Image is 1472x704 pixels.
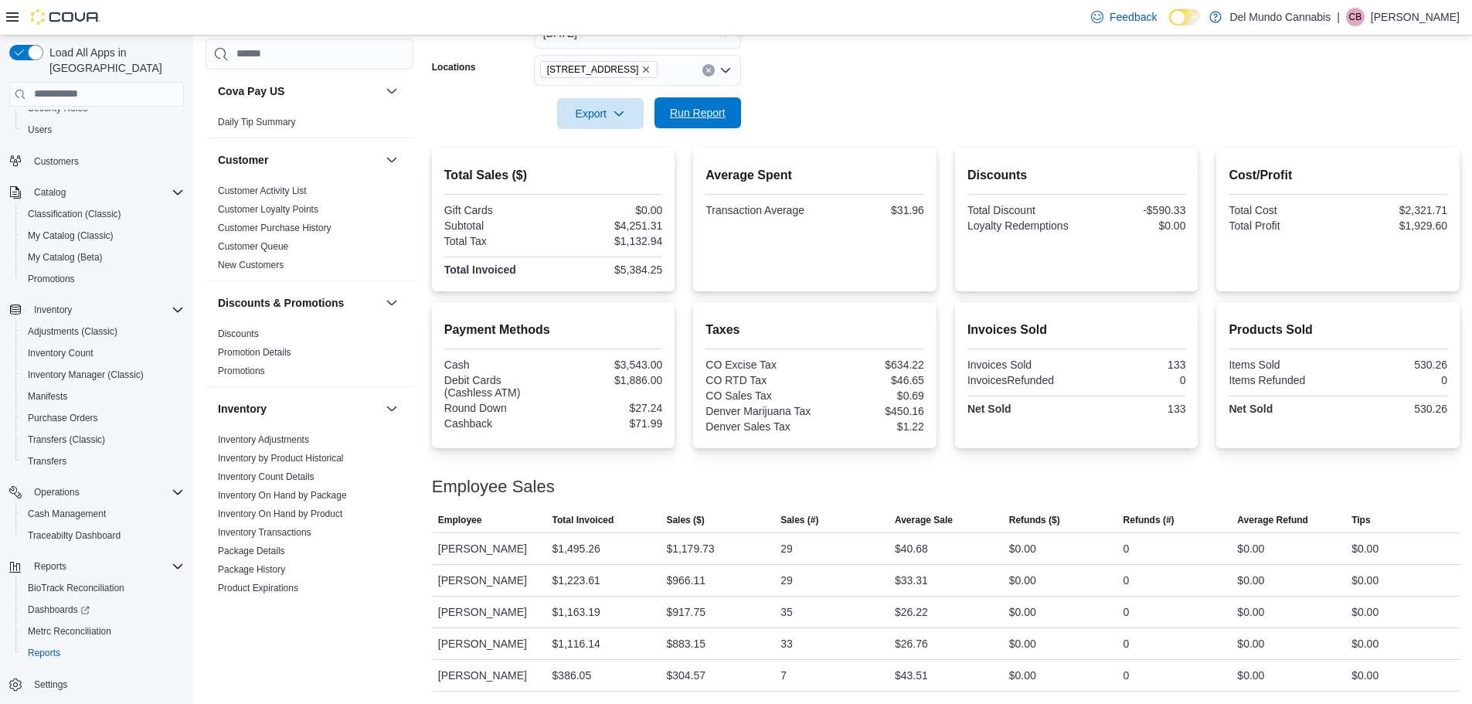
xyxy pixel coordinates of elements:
span: Customer Activity List [218,185,307,197]
span: Adjustments (Classic) [22,322,184,341]
strong: Net Sold [967,403,1011,415]
span: Discounts [218,328,259,340]
span: Catalog [34,186,66,199]
div: 0 [1341,374,1447,386]
div: 0 [1124,603,1130,621]
button: Reports [15,642,190,664]
div: Gift Cards [444,204,550,216]
div: Inventory [206,430,413,659]
div: $0.00 [1009,571,1036,590]
span: Package History [218,563,285,576]
a: Package History [218,564,285,575]
span: Inventory On Hand by Package [218,489,347,502]
button: Operations [3,481,190,503]
span: Refunds ($) [1009,514,1060,526]
img: Cova [31,9,100,25]
div: 0 [1079,374,1185,386]
div: 530.26 [1341,359,1447,371]
div: 133 [1079,403,1185,415]
a: Classification (Classic) [22,205,127,223]
div: $0.00 [1237,603,1264,621]
button: My Catalog (Classic) [15,225,190,247]
div: Cashback [444,417,550,430]
a: Transfers (Classic) [22,430,111,449]
a: Promotion Details [218,347,291,358]
a: Customers [28,152,85,171]
div: Customer [206,182,413,281]
a: Adjustments (Classic) [22,322,124,341]
h3: Discounts & Promotions [218,295,344,311]
span: Reports [34,560,66,573]
button: Inventory Count [15,342,190,364]
a: Metrc Reconciliation [22,622,117,641]
span: Employee [438,514,482,526]
a: Purchase Orders [22,409,104,427]
span: Reports [28,647,60,659]
span: Inventory [34,304,72,316]
span: Daily Tip Summary [218,116,296,128]
div: $1,929.60 [1341,219,1447,232]
h2: Cost/Profit [1229,166,1447,185]
a: My Catalog (Classic) [22,226,120,245]
a: Traceabilty Dashboard [22,526,127,545]
a: Dashboards [15,599,190,621]
span: Package Details [218,545,285,557]
div: $46.65 [818,374,924,386]
div: 7 [780,666,787,685]
h2: Payment Methods [444,321,663,339]
a: Inventory On Hand by Product [218,508,342,519]
span: Classification (Classic) [28,208,121,220]
a: Discounts [218,328,259,339]
span: Users [22,121,184,139]
label: Locations [432,61,476,73]
div: 0 [1124,634,1130,653]
div: Total Tax [444,235,550,247]
div: Items Refunded [1229,374,1334,386]
span: Dashboards [28,604,90,616]
div: [PERSON_NAME] [432,597,546,627]
h2: Average Spent [705,166,924,185]
div: $386.05 [552,666,592,685]
div: 29 [780,571,793,590]
span: BioTrack Reconciliation [28,582,124,594]
div: 133 [1079,359,1185,371]
p: [PERSON_NAME] [1371,8,1460,26]
span: Operations [34,486,80,498]
a: Customer Purchase History [218,223,331,233]
input: Dark Mode [1169,9,1202,26]
button: Manifests [15,386,190,407]
span: Cash Management [28,508,106,520]
button: Cova Pay US [218,83,379,99]
button: Customer [218,152,379,168]
button: Metrc Reconciliation [15,621,190,642]
div: Total Cost [1229,204,1334,216]
div: $3,543.00 [556,359,662,371]
button: BioTrack Reconciliation [15,577,190,599]
div: $0.00 [1009,666,1036,685]
button: Transfers (Classic) [15,429,190,451]
span: Inventory Count [28,347,93,359]
a: Reports [22,644,66,662]
a: Cash Management [22,505,112,523]
span: Inventory Adjustments [218,434,309,446]
p: | [1337,8,1340,26]
a: Product Expirations [218,583,298,593]
button: Settings [3,673,190,695]
button: Inventory [3,299,190,321]
strong: Total Invoiced [444,264,516,276]
span: Traceabilty Dashboard [22,526,184,545]
div: $0.69 [818,389,924,402]
span: Cash Management [22,505,184,523]
span: Settings [28,675,184,694]
div: Invoices Sold [967,359,1073,371]
div: [PERSON_NAME] [432,628,546,659]
h2: Taxes [705,321,924,339]
a: Daily Tip Summary [218,117,296,128]
h2: Products Sold [1229,321,1447,339]
span: 2394 S Broadway [540,61,658,78]
div: $1,116.14 [552,634,600,653]
div: $0.00 [556,204,662,216]
span: Purchase Orders [28,412,98,424]
button: Customers [3,150,190,172]
button: Reports [3,556,190,577]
